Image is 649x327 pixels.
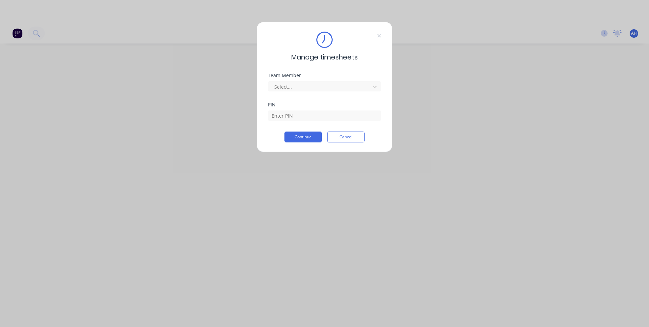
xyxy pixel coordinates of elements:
[268,110,381,121] input: Enter PIN
[626,304,642,320] iframe: Intercom live chat
[268,73,381,78] div: Team Member
[291,52,358,62] span: Manage timesheets
[327,132,365,142] button: Cancel
[268,102,381,107] div: PIN
[284,132,322,142] button: Continue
